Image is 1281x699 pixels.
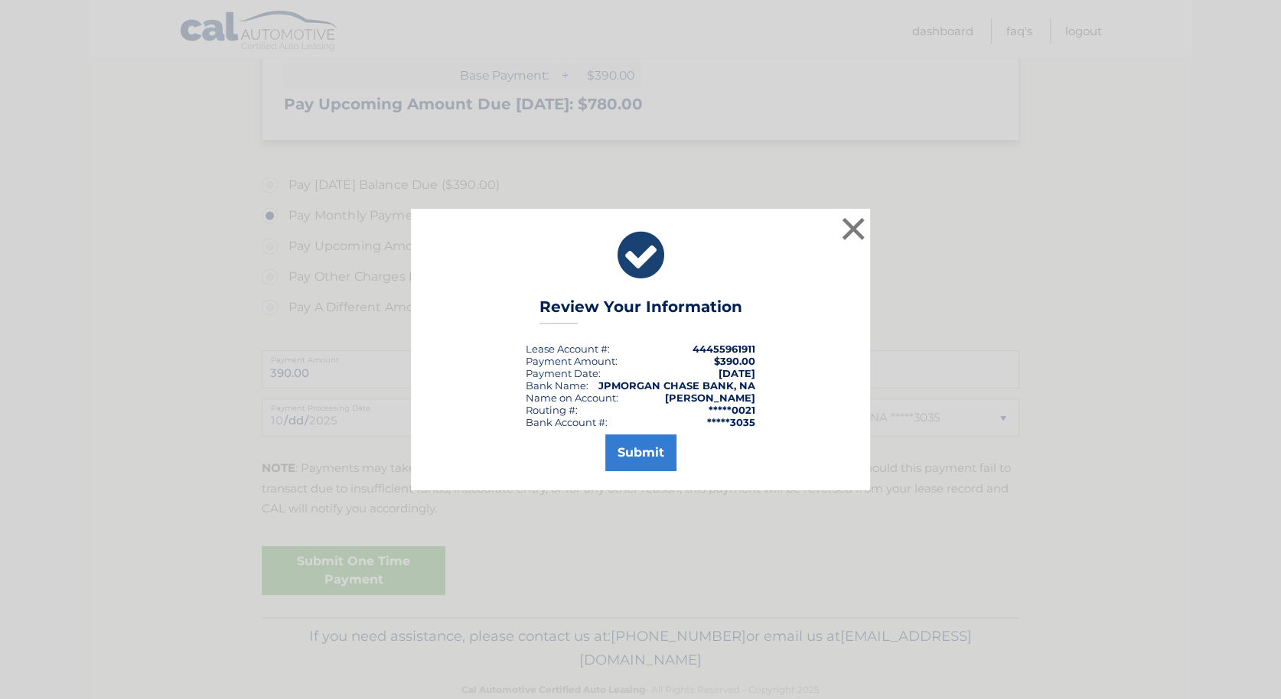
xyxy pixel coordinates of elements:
span: [DATE] [719,367,755,379]
button: Submit [605,434,676,471]
button: × [838,213,869,244]
div: Payment Amount: [526,355,618,367]
div: Bank Account #: [526,416,608,428]
strong: 44455961911 [693,343,755,355]
h3: Review Your Information [539,297,742,324]
strong: JPMORGAN CHASE BANK, NA [598,379,755,392]
span: $390.00 [714,355,755,367]
strong: [PERSON_NAME] [665,392,755,404]
div: Routing #: [526,404,578,416]
span: Payment Date [526,367,598,379]
div: : [526,367,601,379]
div: Lease Account #: [526,343,610,355]
div: Name on Account: [526,392,618,404]
div: Bank Name: [526,379,588,392]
